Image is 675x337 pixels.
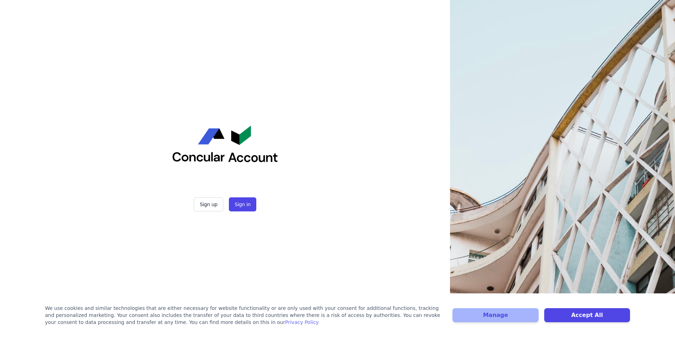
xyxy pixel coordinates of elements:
[544,308,630,322] button: Accept All
[285,319,319,325] a: Privacy Policy
[452,308,538,322] button: Manage
[45,305,444,326] div: We use cookies and similar technologies that are either necessary for website functionality or ar...
[194,197,223,211] button: Sign up
[172,126,278,162] img: Concular
[229,197,256,211] button: Sign in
